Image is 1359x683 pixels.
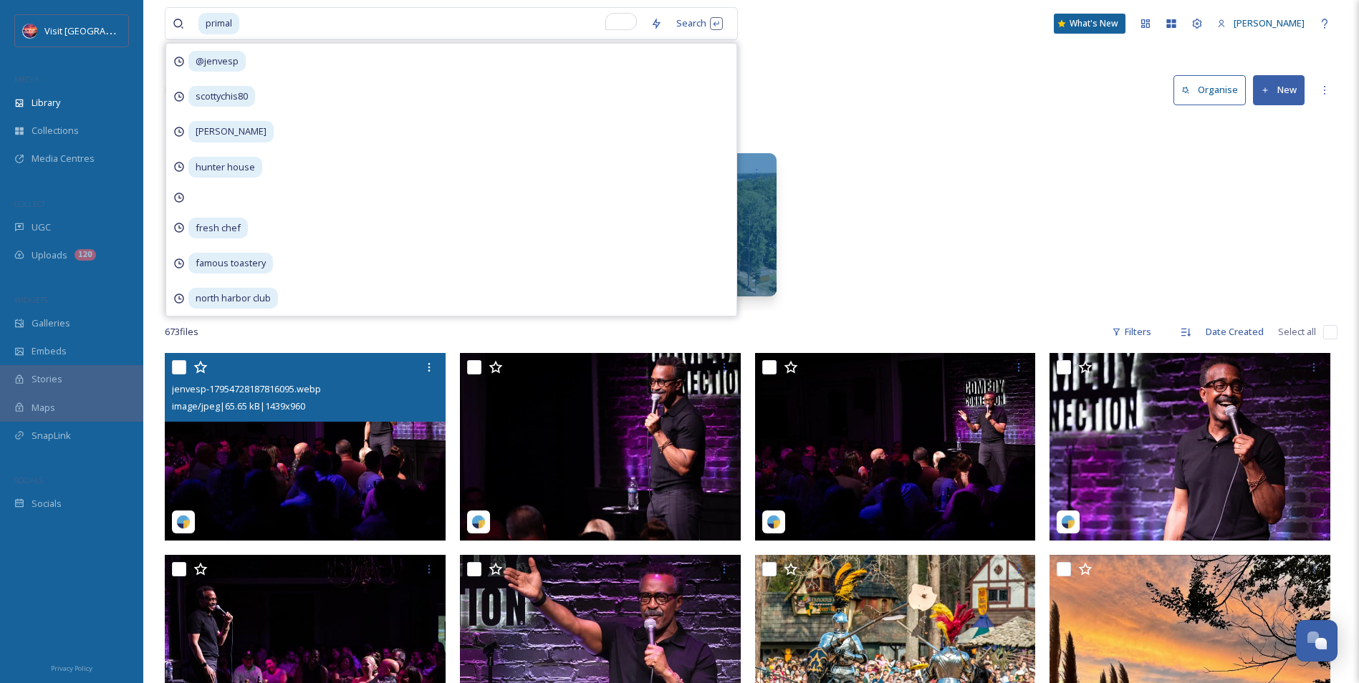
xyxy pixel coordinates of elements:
input: To enrich screen reader interactions, please activate Accessibility in Grammarly extension settings [241,8,643,39]
div: 120 [75,249,96,261]
a: What's New [1054,14,1125,34]
span: Stories [32,372,62,386]
div: Date Created [1199,318,1271,346]
span: famous toastery [188,253,273,273]
span: Visit [GEOGRAPHIC_DATA][PERSON_NAME] [44,24,226,37]
span: [PERSON_NAME] [188,121,274,142]
span: Media Centres [32,152,95,165]
img: snapsea-logo.png [1061,515,1075,529]
span: @jenvesp [188,51,246,72]
span: scottychis80 [188,86,255,107]
a: Organise [1173,75,1253,105]
span: Uploads [32,248,67,262]
img: jenvesp-18012642140320190.webp [1050,353,1330,541]
span: jenvesp-17954728187816095.webp [172,382,321,395]
span: UGC [32,221,51,234]
span: image/jpeg | 65.65 kB | 1439 x 960 [172,399,305,412]
span: Library [32,96,60,110]
button: New [1253,75,1305,105]
span: Maps [32,401,55,415]
a: [PERSON_NAME] [1210,9,1312,37]
img: jenvesp-17895035589061656.webp [755,353,1036,541]
span: Collections [32,124,79,137]
span: MEDIA [14,74,39,84]
span: fresh chef [188,218,248,238]
span: 673 file s [165,325,198,339]
img: jenvesp-17954728187816095.webp [165,353,446,541]
span: Privacy Policy [51,664,92,673]
span: COLLECT [14,198,45,209]
img: snapsea-logo.png [471,515,486,529]
span: hunter house [188,157,262,178]
img: snapsea-logo.png [767,515,781,529]
span: [PERSON_NAME] [1234,16,1305,29]
button: Organise [1173,75,1246,105]
a: Privacy Policy [51,659,92,676]
img: jenvesp-18028654847204234.webp [460,353,741,541]
span: WIDGETS [14,294,47,305]
img: Logo%20Image.png [23,24,37,38]
span: primal [198,13,239,34]
span: Socials [32,497,62,510]
span: SnapLink [32,429,71,442]
span: SOCIALS [14,475,43,485]
img: snapsea-logo.png [176,515,191,529]
span: north harbor club [188,288,278,309]
span: Select all [1278,325,1316,339]
span: Embeds [32,344,67,358]
span: Galleries [32,316,70,330]
button: Open Chat [1296,620,1338,662]
div: Filters [1105,318,1158,346]
div: Search [669,9,730,37]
